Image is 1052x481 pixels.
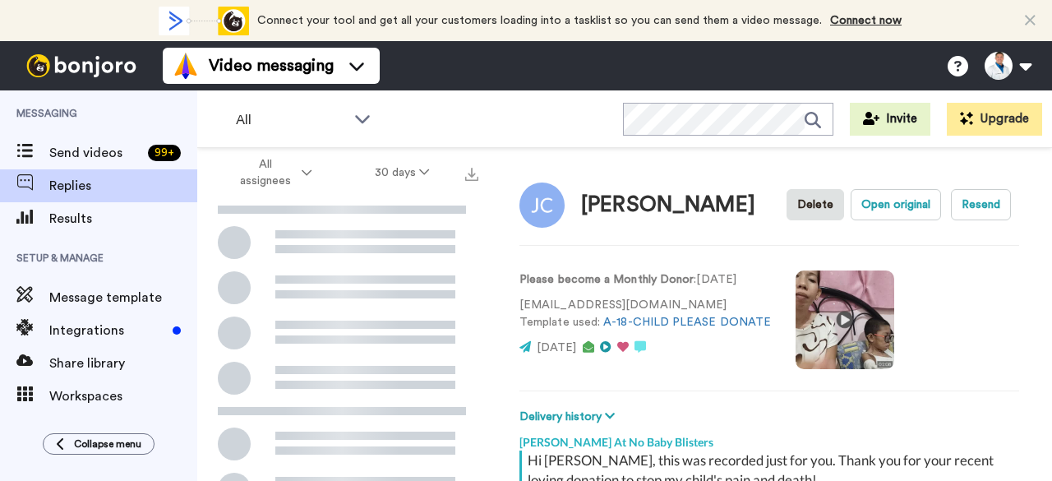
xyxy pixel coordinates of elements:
[947,103,1042,136] button: Upgrade
[830,15,902,26] a: Connect now
[232,156,298,189] span: All assignees
[49,143,141,163] span: Send videos
[344,158,461,187] button: 30 days
[519,274,694,285] strong: Please become a Monthly Donor
[850,103,930,136] button: Invite
[519,408,620,426] button: Delivery history
[460,160,483,185] button: Export all results that match these filters now.
[201,150,344,196] button: All assignees
[581,193,755,217] div: [PERSON_NAME]
[43,433,155,455] button: Collapse menu
[20,54,143,77] img: bj-logo-header-white.svg
[74,437,141,451] span: Collapse menu
[49,209,197,229] span: Results
[851,189,941,220] button: Open original
[519,271,771,289] p: : [DATE]
[519,426,1019,451] div: [PERSON_NAME] At No Baby Blisters
[603,317,771,328] a: A-18-CHILD PLEASE DONATE
[49,176,197,196] span: Replies
[519,297,771,331] p: [EMAIL_ADDRESS][DOMAIN_NAME] Template used:
[236,110,346,130] span: All
[787,189,844,220] button: Delete
[173,53,199,79] img: vm-color.svg
[148,145,181,161] div: 99 +
[49,321,166,340] span: Integrations
[49,288,197,308] span: Message template
[49,386,197,406] span: Workspaces
[465,168,478,181] img: export.svg
[519,183,565,228] img: Image of Jose Cruz
[257,15,822,26] span: Connect your tool and get all your customers loading into a tasklist so you can send them a video...
[951,189,1011,220] button: Resend
[49,354,197,373] span: Share library
[159,7,249,35] div: animation
[537,342,576,354] span: [DATE]
[209,54,334,77] span: Video messaging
